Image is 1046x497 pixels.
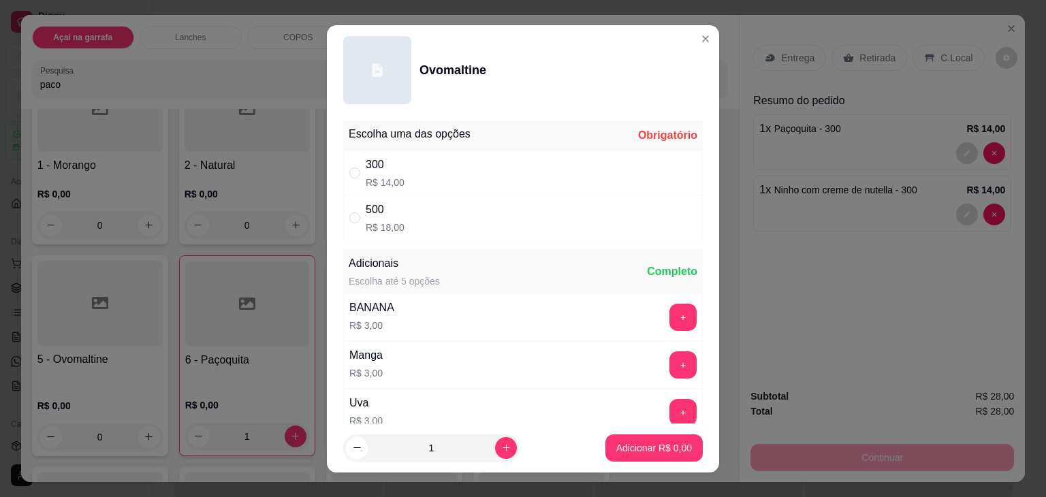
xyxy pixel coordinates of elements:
div: Uva [349,395,383,411]
p: Adicionar R$ 0,00 [616,441,692,455]
button: Close [695,28,716,50]
div: Escolha uma das opções [349,126,471,142]
div: Completo [647,263,697,280]
button: increase-product-quantity [495,437,517,459]
button: add [669,399,697,426]
p: R$ 3,00 [349,414,383,428]
div: Manga [349,347,383,364]
button: add [669,304,697,331]
div: Obrigatório [638,127,697,144]
button: add [669,351,697,379]
div: 500 [366,202,405,218]
p: R$ 14,00 [366,176,405,189]
button: Adicionar R$ 0,00 [605,434,703,462]
div: Escolha até 5 opções [349,274,440,288]
p: R$ 3,00 [349,319,394,332]
button: decrease-product-quantity [346,437,368,459]
p: R$ 3,00 [349,366,383,380]
div: Adicionais [349,255,440,272]
div: Ovomaltine [419,61,486,80]
div: 300 [366,157,405,173]
div: BANANA [349,300,394,316]
p: R$ 18,00 [366,221,405,234]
